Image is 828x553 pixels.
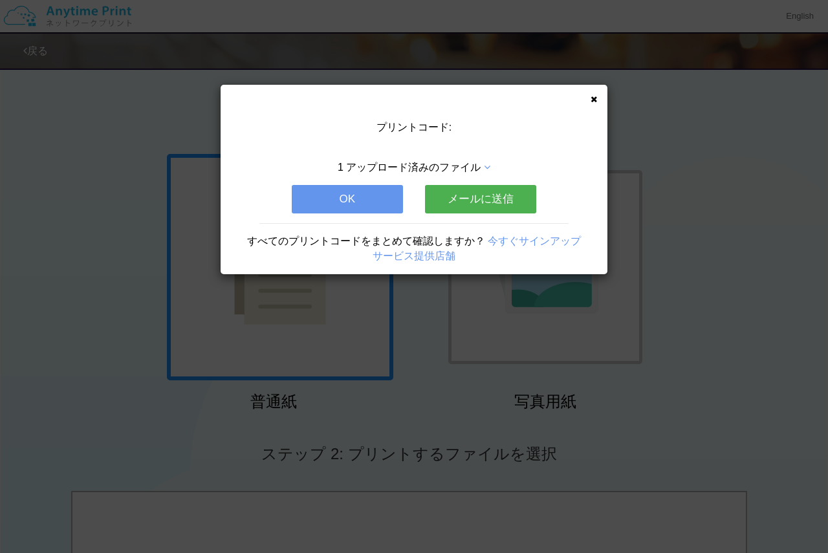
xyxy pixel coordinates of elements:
[488,235,581,246] a: 今すぐサインアップ
[425,185,536,213] button: メールに送信
[373,250,455,261] a: サービス提供店舗
[376,122,452,133] span: プリントコード:
[292,185,403,213] button: OK
[247,235,485,246] span: すべてのプリントコードをまとめて確認しますか？
[338,162,481,173] span: 1 アップロード済みのファイル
